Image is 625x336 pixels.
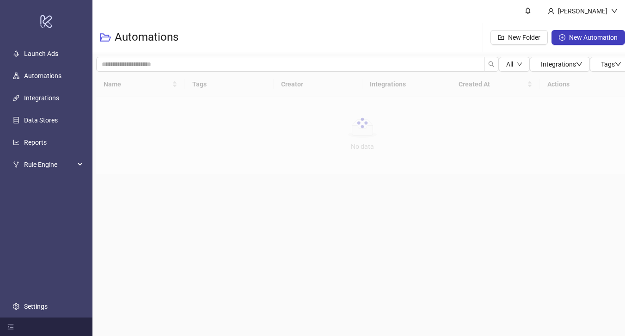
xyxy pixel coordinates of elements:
[115,30,178,45] h3: Automations
[576,61,582,67] span: down
[100,32,111,43] span: folder-open
[7,324,14,330] span: menu-fold
[24,116,58,124] a: Data Stores
[541,61,582,68] span: Integrations
[554,6,611,16] div: [PERSON_NAME]
[508,34,540,41] span: New Folder
[490,30,548,45] button: New Folder
[551,30,625,45] button: New Automation
[499,57,530,72] button: Alldown
[24,94,59,102] a: Integrations
[498,34,504,41] span: folder-add
[24,303,48,310] a: Settings
[13,161,19,168] span: fork
[548,8,554,14] span: user
[24,50,58,57] a: Launch Ads
[517,61,522,67] span: down
[24,139,47,146] a: Reports
[488,61,495,67] span: search
[615,61,621,67] span: down
[601,61,621,68] span: Tags
[24,72,61,79] a: Automations
[506,61,513,68] span: All
[559,34,565,41] span: plus-circle
[525,7,531,14] span: bell
[24,155,75,174] span: Rule Engine
[611,8,618,14] span: down
[569,34,618,41] span: New Automation
[530,57,590,72] button: Integrationsdown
